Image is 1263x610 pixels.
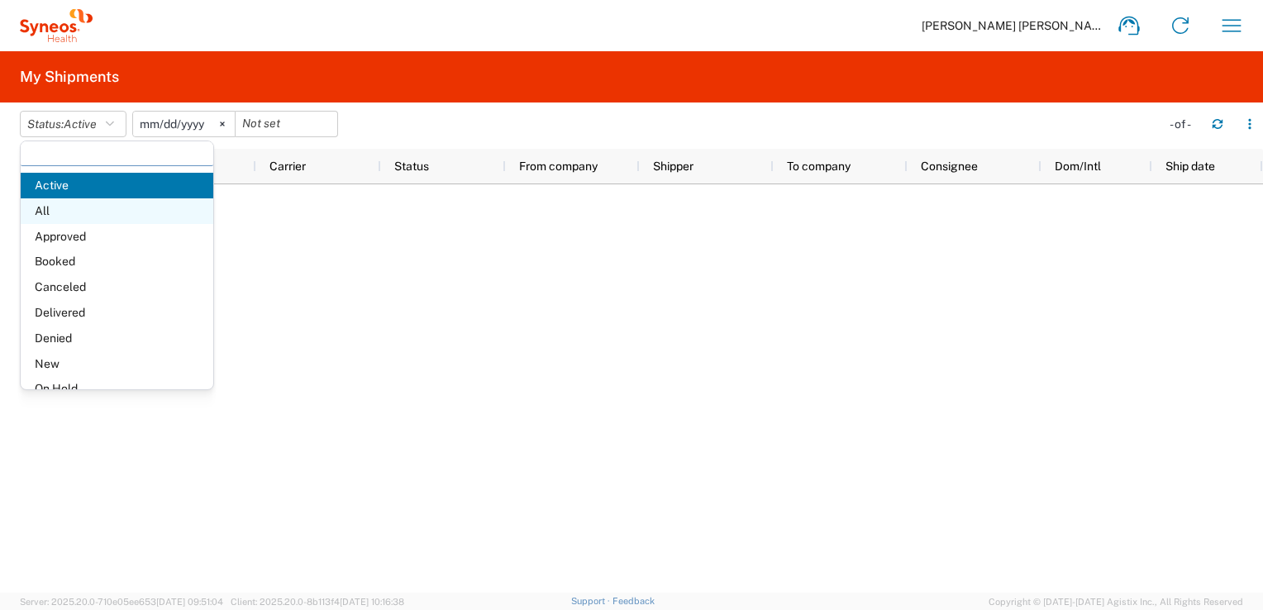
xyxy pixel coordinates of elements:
[571,596,612,606] a: Support
[921,160,978,173] span: Consignee
[20,111,126,137] button: Status:Active
[21,198,213,224] span: All
[236,112,337,136] input: Not set
[20,67,119,87] h2: My Shipments
[21,274,213,300] span: Canceled
[21,376,213,402] span: On Hold
[394,160,429,173] span: Status
[612,596,655,606] a: Feedback
[21,300,213,326] span: Delivered
[21,173,213,198] span: Active
[20,597,223,607] span: Server: 2025.20.0-710e05ee653
[21,326,213,351] span: Denied
[653,160,693,173] span: Shipper
[21,351,213,377] span: New
[787,160,851,173] span: To company
[989,594,1243,609] span: Copyright © [DATE]-[DATE] Agistix Inc., All Rights Reserved
[21,224,213,250] span: Approved
[231,597,404,607] span: Client: 2025.20.0-8b113f4
[922,18,1103,33] span: [PERSON_NAME] [PERSON_NAME]
[1165,160,1215,173] span: Ship date
[156,597,223,607] span: [DATE] 09:51:04
[21,249,213,274] span: Booked
[519,160,598,173] span: From company
[1170,117,1199,131] div: - of -
[64,117,97,131] span: Active
[269,160,306,173] span: Carrier
[340,597,404,607] span: [DATE] 10:16:38
[1055,160,1101,173] span: Dom/Intl
[133,112,235,136] input: Not set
